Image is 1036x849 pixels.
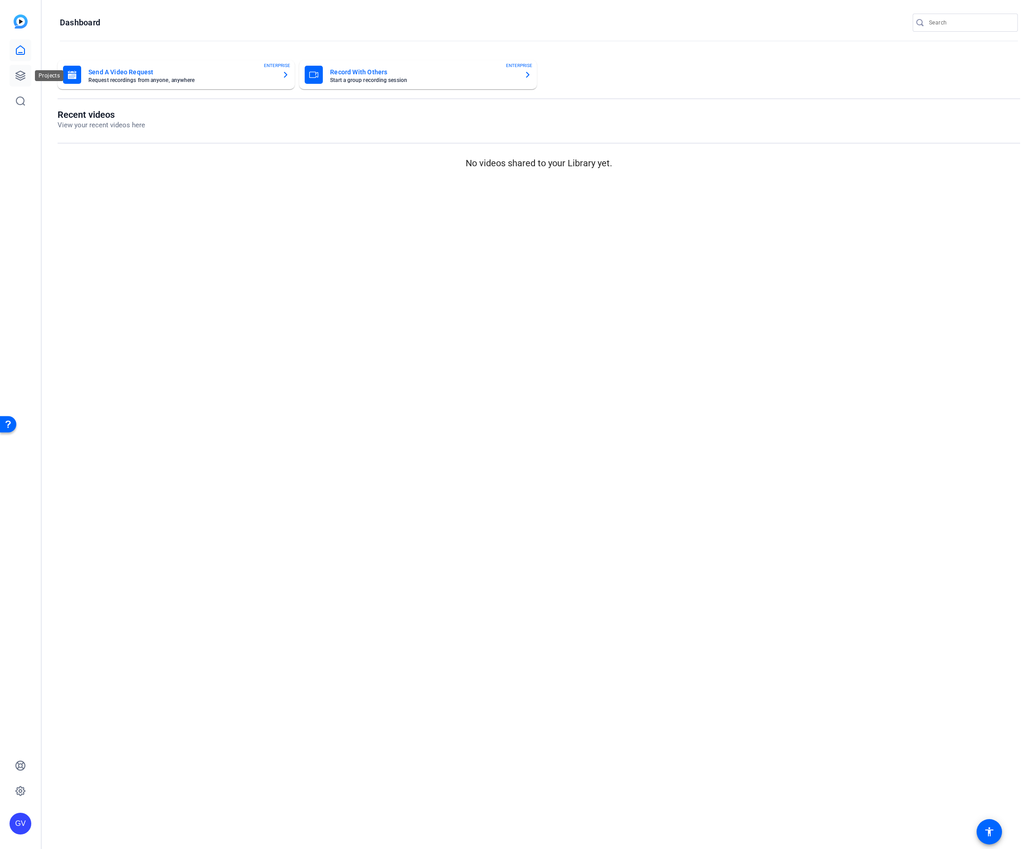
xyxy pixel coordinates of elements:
[14,14,28,29] img: blue-gradient.svg
[35,70,63,81] div: Projects
[58,156,1020,170] p: No videos shared to your Library yet.
[506,62,532,69] span: ENTERPRISE
[58,60,295,89] button: Send A Video RequestRequest recordings from anyone, anywhereENTERPRISE
[264,62,290,69] span: ENTERPRISE
[58,120,145,130] p: View your recent videos here
[60,17,100,28] h1: Dashboard
[88,77,275,83] mat-card-subtitle: Request recordings from anyone, anywhere
[10,813,31,835] div: GV
[330,77,516,83] mat-card-subtitle: Start a group recording session
[88,67,275,77] mat-card-title: Send A Video Request
[330,67,516,77] mat-card-title: Record With Others
[299,60,536,89] button: Record With OthersStart a group recording sessionENTERPRISE
[929,17,1011,28] input: Search
[58,109,145,120] h1: Recent videos
[984,826,995,837] mat-icon: accessibility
